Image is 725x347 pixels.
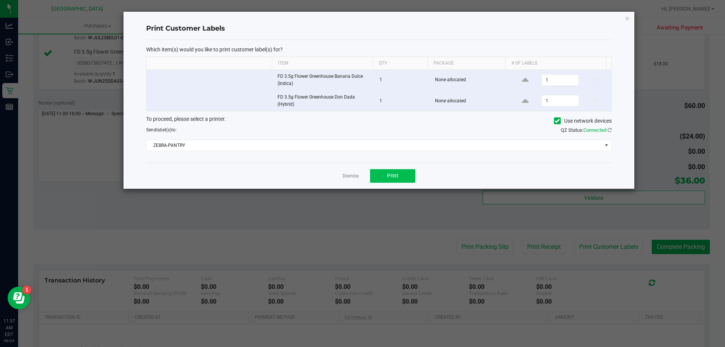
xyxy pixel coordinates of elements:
[387,173,398,179] span: Print
[8,287,30,309] iframe: Resource center
[272,57,373,70] th: Item
[146,46,612,53] p: Which item(s) would you like to print customer label(s) for?
[373,57,427,70] th: Qty
[561,127,612,133] span: QZ Status:
[156,127,171,133] span: label(s)
[273,70,375,91] td: FD 3.5g Flower Greenhouse Banana Dulce (Indica)
[273,91,375,111] td: FD 3.5g Flower Greenhouse Don Dada (Hybrid)
[554,117,612,125] label: Use network devices
[375,91,430,111] td: 1
[147,140,602,151] span: ZEBRA-PANTRY
[430,70,509,91] td: None allocated
[342,173,359,179] a: Dismiss
[505,57,606,70] th: # of labels
[430,91,509,111] td: None allocated
[427,57,505,70] th: Package
[583,127,606,133] span: Connected
[140,115,617,126] div: To proceed, please select a printer.
[146,24,612,34] h4: Print Customer Labels
[22,285,31,295] iframe: Resource center unread badge
[375,70,430,91] td: 1
[370,169,415,183] button: Print
[146,127,177,133] span: Send to:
